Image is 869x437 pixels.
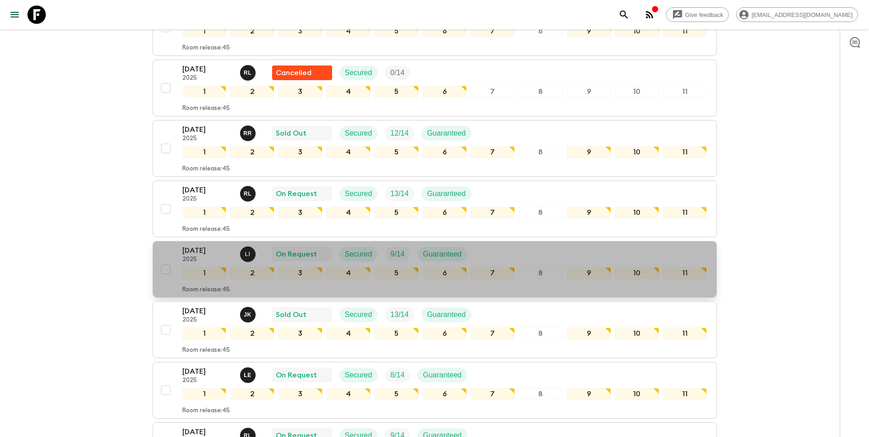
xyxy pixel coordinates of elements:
div: 6 [422,267,467,279]
p: On Request [276,249,317,260]
div: 2 [230,86,274,98]
div: 6 [422,328,467,339]
p: [DATE] [182,64,233,75]
div: 9 [567,86,611,98]
p: Room release: 45 [182,226,230,233]
div: Trip Fill [385,307,414,322]
div: 11 [663,388,707,400]
button: menu [5,5,24,24]
div: 11 [663,146,707,158]
div: 9 [567,207,611,218]
div: 10 [615,146,659,158]
div: Trip Fill [385,126,414,141]
div: 9 [567,267,611,279]
div: 4 [326,86,371,98]
div: 5 [374,388,419,400]
div: 8 [519,328,563,339]
p: 8 / 14 [390,370,404,381]
p: L E [244,371,251,379]
p: 2025 [182,317,233,324]
button: [DATE]2025Rabata Legend MpatamaliOn RequestSecuredTrip FillGuaranteed1234567891011Room release:45 [153,180,717,237]
div: Trip Fill [385,368,410,382]
div: 5 [374,146,419,158]
div: 3 [278,328,322,339]
button: [DATE]2025Leslie EdgarOn RequestSecuredTrip FillGuaranteed1234567891011Room release:45 [153,362,717,419]
div: Flash Pack cancellation [272,66,332,80]
div: 5 [374,207,419,218]
div: 10 [615,388,659,400]
div: 3 [278,388,322,400]
div: 11 [663,267,707,279]
div: 7 [470,86,515,98]
button: [DATE]2025Jamie KeenanSold OutSecuredTrip FillGuaranteed1234567891011Room release:45 [153,301,717,358]
div: 7 [470,328,515,339]
span: Roland Rau [240,128,257,136]
div: 1 [182,267,227,279]
div: 2 [230,267,274,279]
p: Secured [345,67,372,78]
div: Trip Fill [385,247,410,262]
div: 5 [374,267,419,279]
p: [DATE] [182,124,233,135]
div: 6 [422,86,467,98]
p: R L [244,190,251,197]
p: Guaranteed [423,249,462,260]
div: 4 [326,267,371,279]
p: Secured [345,188,372,199]
p: 2025 [182,135,233,142]
div: 10 [615,328,659,339]
div: 9 [567,388,611,400]
div: 4 [326,388,371,400]
p: Room release: 45 [182,105,230,112]
button: RL [240,65,257,81]
p: [DATE] [182,245,233,256]
div: 11 [663,207,707,218]
p: [DATE] [182,366,233,377]
p: Secured [345,128,372,139]
div: 10 [615,207,659,218]
div: 10 [615,86,659,98]
div: 3 [278,146,322,158]
p: J K [244,311,251,318]
div: 5 [374,86,419,98]
div: 8 [519,207,563,218]
p: Room release: 45 [182,407,230,415]
a: Give feedback [666,7,729,22]
p: 0 / 14 [390,67,404,78]
div: Secured [339,307,378,322]
div: 11 [663,86,707,98]
button: LI [240,246,257,262]
p: Guaranteed [423,370,462,381]
p: 2025 [182,75,233,82]
div: 1 [182,388,227,400]
button: [DATE]2025Roland RauSold OutSecuredTrip FillGuaranteed1234567891011Room release:45 [153,120,717,177]
p: Room release: 45 [182,347,230,354]
div: 5 [374,25,419,37]
div: 2 [230,146,274,158]
div: Trip Fill [385,186,414,201]
p: On Request [276,370,317,381]
p: Guaranteed [427,309,466,320]
div: 1 [182,328,227,339]
p: Guaranteed [427,188,466,199]
div: 8 [519,388,563,400]
div: 2 [230,388,274,400]
div: 9 [567,25,611,37]
p: 9 / 14 [390,249,404,260]
div: Secured [339,66,378,80]
p: Secured [345,370,372,381]
div: 11 [663,328,707,339]
div: Secured [339,186,378,201]
p: L I [245,251,251,258]
p: [DATE] [182,306,233,317]
div: 6 [422,388,467,400]
button: search adventures [615,5,633,24]
div: 2 [230,328,274,339]
p: Sold Out [276,309,306,320]
div: 10 [615,267,659,279]
div: 11 [663,25,707,37]
button: RL [240,186,257,202]
div: 8 [519,146,563,158]
p: 2025 [182,256,233,263]
span: Rabata Legend Mpatamali [240,189,257,196]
